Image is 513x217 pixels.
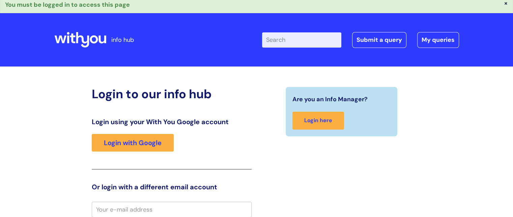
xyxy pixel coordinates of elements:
a: Login with Google [92,134,174,152]
a: My queries [417,32,459,48]
a: Submit a query [352,32,406,48]
h3: Login using your With You Google account [92,118,252,126]
a: Login here [292,112,344,130]
h3: Or login with a different email account [92,183,252,191]
p: info hub [111,34,134,45]
span: Are you an Info Manager? [292,94,368,105]
input: Search [262,32,341,47]
h2: Login to our info hub [92,87,252,101]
